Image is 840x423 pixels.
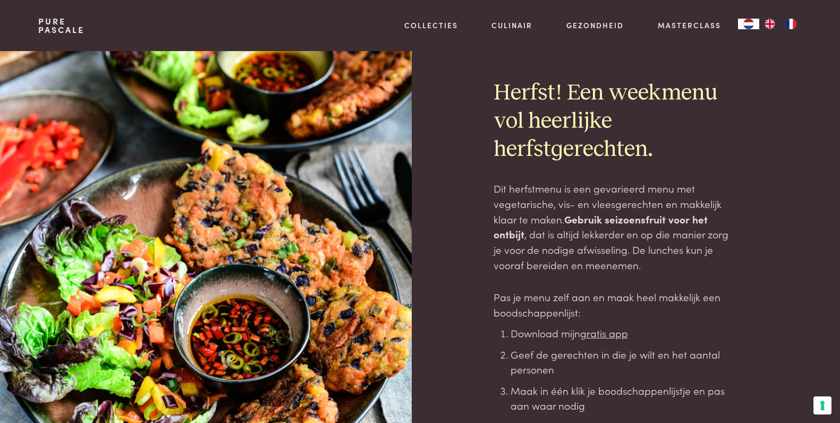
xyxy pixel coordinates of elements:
aside: Language selected: Nederlands [738,19,802,29]
button: Uw voorkeuren voor toestemming voor trackingtechnologieën [813,396,831,414]
p: Dit herfstmenu is een gevarieerd menu met vegetarische, vis- en vleesgerechten en makkelijk klaar... [494,181,737,272]
a: Collecties [404,20,458,31]
a: Masterclass [658,20,721,31]
a: gratis app [580,326,628,340]
li: Maak in één klik je boodschappenlijstje en pas aan waar nodig [511,383,737,413]
a: Gezondheid [566,20,624,31]
strong: Gebruik seizoensfruit voor het ontbijt [494,212,708,242]
ul: Language list [759,19,802,29]
a: FR [780,19,802,29]
li: Geef de gerechten in die je wilt en het aantal personen [511,347,737,377]
a: Culinair [491,20,532,31]
a: PurePascale [38,17,84,34]
h2: Herfst! Een weekmenu vol heerlijke herfstgerechten. [494,79,737,164]
li: Download mijn [511,326,737,341]
div: Language [738,19,759,29]
p: Pas je menu zelf aan en maak heel makkelijk een boodschappenlijst: [494,289,737,320]
a: NL [738,19,759,29]
a: EN [759,19,780,29]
